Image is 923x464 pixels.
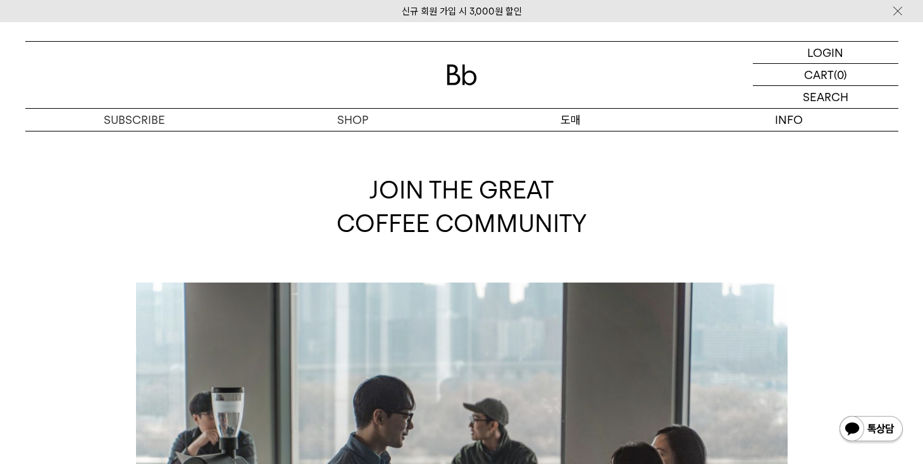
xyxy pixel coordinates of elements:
[402,6,522,17] a: 신규 회원 가입 시 3,000원 할인
[244,109,462,131] a: SHOP
[753,64,898,86] a: CART (0)
[447,64,477,85] img: 로고
[753,42,898,64] a: LOGIN
[462,109,680,131] p: 도매
[804,64,834,85] p: CART
[807,42,843,63] p: LOGIN
[337,176,587,238] span: JOIN THE GREAT COFFEE COMMUNITY
[838,415,904,445] img: 카카오톡 채널 1:1 채팅 버튼
[25,109,244,131] a: SUBSCRIBE
[803,86,848,108] p: SEARCH
[680,109,898,131] p: INFO
[834,64,847,85] p: (0)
